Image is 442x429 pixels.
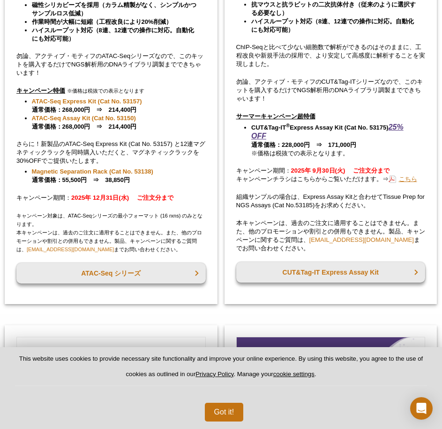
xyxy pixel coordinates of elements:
u: キャンペーン特価 [16,87,65,94]
a: ATAC-Seq Express Kit (Cat No. 53157) [32,97,142,106]
strong: 磁性シリカビーズを採用（カラム精製がなく、シンプルかつサンプルロス低減） [32,1,196,17]
strong: 作業時間が大幅に短縮（工程改良により20%削減） [32,18,172,25]
p: This website uses cookies to provide necessary site functionality and improve your online experie... [15,355,427,386]
p: さらに！新製品のATAC-Seq Express Kit (Cat No. 53157) と12連マグネティックラックを同時購入いただくと、マグネティックラックを30%OFFでご提供いたします。 [16,140,206,165]
button: Got it! [205,403,244,422]
strong: ハイスループット対応（8連、12連での操作に対応。自動化にも対応可能） [251,18,414,33]
p: キャンペーン期間： キャンペーンチラシはこちらからご覧いただけます。⇒ [236,167,426,183]
strong: 通常価格：55,500円 ⇒ 38,850円 [32,168,153,183]
a: [EMAIL_ADDRESS][DOMAIN_NAME] [309,236,414,243]
sup: ® [286,123,290,128]
span: キャンペーン対象は、ATAC-Seqシリーズの最小フォーマット (16 rxns) のみとなります。 本キャンペーンは、過去のご注文に適用することはできません。また、他のプロモーションや割引との... [16,213,202,252]
span: ※価格は税抜での表示となります [67,88,144,94]
p: ChIP-Seqと比べて少ない細胞数で解析ができるのはそのままに、工程改良や新規手法の採用で、より安定して高感度に解析することを実現しました。 [236,43,426,68]
p: 本キャンペーンは、過去のご注文に適用することはできません。また、他のプロモーションや割引との併用もできません。製品、キャンペーンに関するご質問は、 までお問い合わせください。 [236,219,426,253]
strong: 通常価格：268,000円 ⇒ 214,400円 [32,98,142,113]
a: [EMAIL_ADDRESS][DOMAIN_NAME] [27,247,114,252]
strong: 2025年 12月31日(水) ご注文分まで [71,194,173,201]
a: こちら [389,175,417,183]
p: キャンペーン期間： [16,194,206,202]
a: Privacy Policy [195,371,233,378]
p: 勿論、アクティブ・モティフのCUT&Tag-ITシリーズなので、このキットを購入するだけでNGS解析用のDNAライブラリ調製までできちゃいます！ [236,78,426,103]
a: ATAC-Seq Assay Kit (Cat No. 53150) [32,114,136,123]
strong: 抗マウスと抗ラビットの二次抗体付き（従来のように選択する必要なし） [251,1,416,16]
p: 勿論、アクティブ・モティフのATAC-Seqシリーズなので、このキットを購入するだけでNGS解析用のDNAライブラリ調製までできちゃいます！ [16,52,206,77]
strong: ハイスループット対応（8連、12連での操作に対応。自動化にも対応可能） [32,27,195,42]
strong: 通常価格：268,000円 ⇒ 214,400円 [32,115,137,130]
button: cookie settings [273,371,315,378]
em: 25% OFF [251,123,404,140]
a: CUT&Tag-IT Express Assay Kit [236,262,426,283]
p: 組織サンプルの場合は、Express Assay Kitと合わせてTissue Prep for NGS Assays (Cat No.53185)をお求めください。 [236,193,426,210]
strong: 2025年 9月30日(火) ご注文分まで [291,167,390,174]
li: ※価格は税抜での表示となります。 [251,123,416,158]
u: サーマーキャンペーン超特価 [236,113,315,120]
a: ATAC-Seq シリーズ [16,263,206,284]
a: Magnetic Separation Rack (Cat No. 53138) [32,167,153,176]
div: Open Intercom Messenger [410,397,433,420]
strong: CUT&Tag-IT Express Assay Kit (Cat No. 53175) 通常価格：228,000円 ⇒ 171,000円 [251,124,404,148]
